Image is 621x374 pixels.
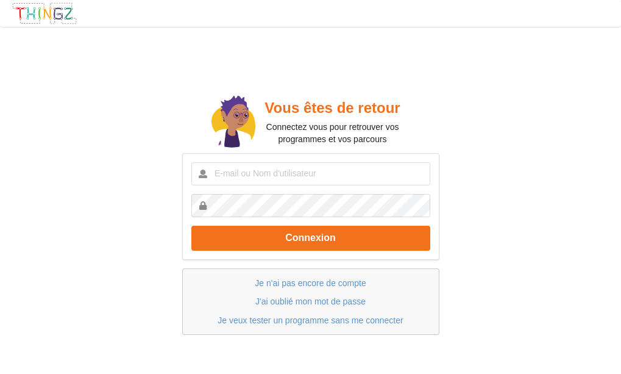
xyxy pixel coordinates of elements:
[255,99,410,118] h2: Vous êtes de retour
[218,315,403,325] a: Je veux tester un programme sans me connecter
[255,297,366,306] a: J'ai oublié mon mot de passe
[12,2,77,25] img: thingz_logo.png
[255,278,366,288] a: Je n'ai pas encore de compte
[211,96,255,149] img: doc.svg
[191,162,430,185] input: E-mail ou Nom d'utilisateur
[255,121,410,145] p: Connectez vous pour retrouver vos programmes et vos parcours
[191,226,430,251] button: Connexion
